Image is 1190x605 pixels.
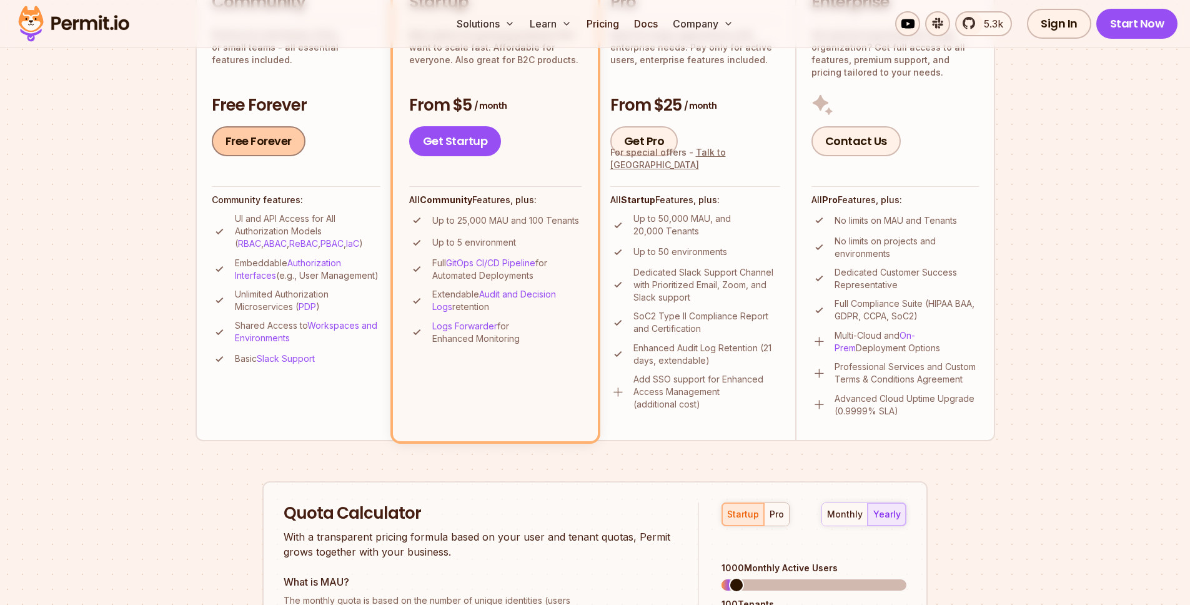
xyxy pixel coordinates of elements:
[235,257,341,281] a: Authorization Interfaces
[955,11,1012,36] a: 5.3k
[409,194,582,206] h4: All Features, plus:
[409,126,502,156] a: Get Startup
[835,297,979,322] p: Full Compliance Suite (HIPAA BAA, GDPR, CCPA, SoC2)
[284,574,676,589] h3: What is MAU?
[633,373,780,411] p: Add SSO support for Enhanced Access Management (additional cost)
[284,529,676,559] p: With a transparent pricing formula based on your user and tenant quotas, Permit grows together wi...
[432,236,516,249] p: Up to 5 environment
[633,246,727,258] p: Up to 50 environments
[235,288,380,313] p: Unlimited Authorization Microservices ( )
[1096,9,1178,39] a: Start Now
[835,330,915,353] a: On-Prem
[257,353,315,364] a: Slack Support
[811,126,901,156] a: Contact Us
[633,310,780,335] p: SoC2 Type II Compliance Report and Certification
[721,562,906,574] div: 1000 Monthly Active Users
[235,212,380,250] p: UI and API Access for All Authorization Models ( , , , , )
[235,257,380,282] p: Embeddable (e.g., User Management)
[264,238,287,249] a: ABAC
[525,11,577,36] button: Learn
[212,194,380,206] h4: Community features:
[610,146,780,171] div: For special offers -
[822,194,838,205] strong: Pro
[633,342,780,367] p: Enhanced Audit Log Retention (21 days, extendable)
[235,319,380,344] p: Shared Access to
[582,11,624,36] a: Pricing
[432,289,556,312] a: Audit and Decision Logs
[432,321,497,331] a: Logs Forwarder
[420,194,472,205] strong: Community
[835,329,979,354] p: Multi-Cloud and Deployment Options
[835,361,979,386] p: Professional Services and Custom Terms & Conditions Agreement
[827,508,863,521] div: monthly
[346,238,359,249] a: IaC
[811,194,979,206] h4: All Features, plus:
[452,11,520,36] button: Solutions
[446,257,535,268] a: GitOps CI/CD Pipeline
[432,288,582,313] p: Extendable retention
[835,266,979,291] p: Dedicated Customer Success Representative
[684,99,716,112] span: / month
[432,257,582,282] p: Full for Automated Deployments
[835,392,979,417] p: Advanced Cloud Uptime Upgrade (0.9999% SLA)
[235,352,315,365] p: Basic
[289,238,318,249] a: ReBAC
[238,238,261,249] a: RBAC
[633,212,780,237] p: Up to 50,000 MAU, and 20,000 Tenants
[1027,9,1091,39] a: Sign In
[409,94,582,117] h3: From $5
[432,320,582,345] p: for Enhanced Monitoring
[610,94,780,117] h3: From $25
[811,29,979,79] p: Got special requirements? Large organization? Get full access to all features, premium support, a...
[474,99,507,112] span: / month
[12,2,135,45] img: Permit logo
[835,214,957,227] p: No limits on MAU and Tenants
[835,235,979,260] p: No limits on projects and environments
[633,266,780,304] p: Dedicated Slack Support Channel with Prioritized Email, Zoom, and Slack support
[320,238,344,249] a: PBAC
[668,11,738,36] button: Company
[299,301,316,312] a: PDP
[212,94,380,117] h3: Free Forever
[621,194,655,205] strong: Startup
[432,214,579,227] p: Up to 25,000 MAU and 100 Tenants
[610,126,678,156] a: Get Pro
[284,502,676,525] h2: Quota Calculator
[976,16,1003,31] span: 5.3k
[770,508,784,521] div: pro
[629,11,663,36] a: Docs
[212,126,305,156] a: Free Forever
[610,194,780,206] h4: All Features, plus:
